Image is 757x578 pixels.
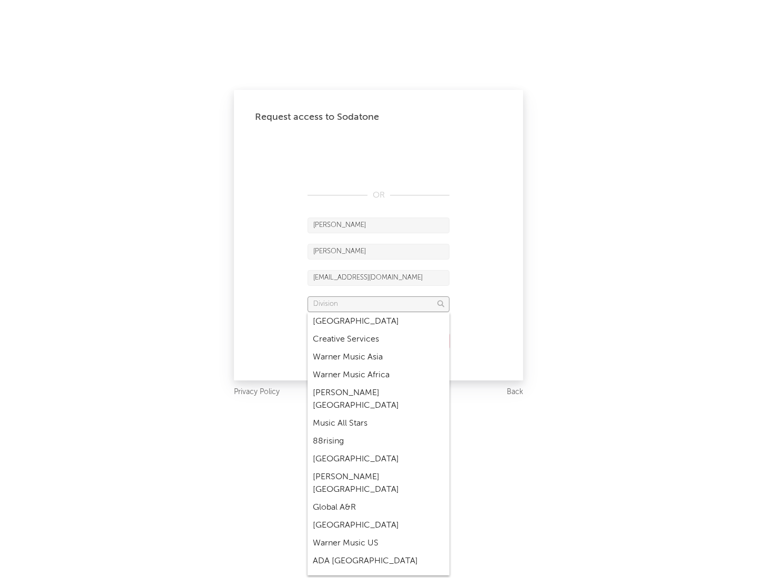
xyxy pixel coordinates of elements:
[308,468,449,499] div: [PERSON_NAME] [GEOGRAPHIC_DATA]
[308,218,449,233] input: First Name
[308,450,449,468] div: [GEOGRAPHIC_DATA]
[308,270,449,286] input: Email
[255,111,502,123] div: Request access to Sodatone
[308,296,449,312] input: Division
[308,432,449,450] div: 88rising
[308,384,449,415] div: [PERSON_NAME] [GEOGRAPHIC_DATA]
[308,348,449,366] div: Warner Music Asia
[308,189,449,202] div: OR
[308,499,449,517] div: Global A&R
[308,517,449,534] div: [GEOGRAPHIC_DATA]
[308,244,449,260] input: Last Name
[507,386,523,399] a: Back
[308,313,449,331] div: [GEOGRAPHIC_DATA]
[308,331,449,348] div: Creative Services
[308,552,449,570] div: ADA [GEOGRAPHIC_DATA]
[234,386,280,399] a: Privacy Policy
[308,534,449,552] div: Warner Music US
[308,415,449,432] div: Music All Stars
[308,366,449,384] div: Warner Music Africa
